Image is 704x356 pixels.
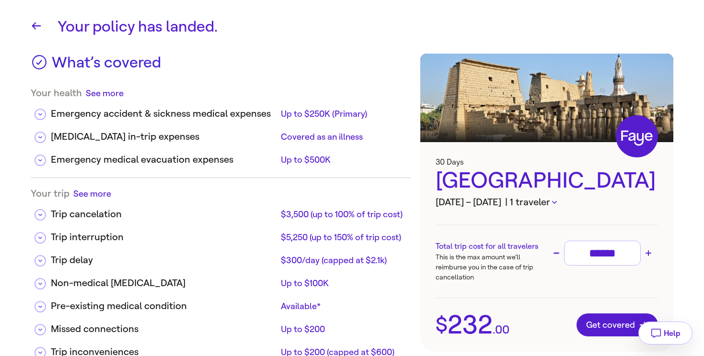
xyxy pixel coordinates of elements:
button: Increase trip cost [643,247,654,259]
div: Up to $200 [281,323,403,335]
button: See more [73,188,111,200]
button: Get covered [577,313,658,336]
span: Help [664,329,681,338]
span: $ [436,315,448,335]
div: Missed connectionsUp to $200 [31,314,411,337]
div: $5,250 (up to 150% of trip cost) [281,232,403,243]
input: Trip cost [568,245,636,262]
div: [GEOGRAPHIC_DATA] [436,167,658,195]
div: Non-medical [MEDICAL_DATA] [51,276,277,290]
div: [MEDICAL_DATA] in-trip expensesCovered as an illness [31,122,411,145]
div: Emergency accident & sickness medical expensesUp to $250K (Primary) [31,99,411,122]
div: Your health [31,87,411,99]
div: Emergency medical evacuation expensesUp to $500K [31,145,411,168]
div: Emergency accident & sickness medical expenses [51,107,277,121]
p: This is the max amount we’ll reimburse you in the case of trip cancellation [436,252,547,282]
span: 232 [448,312,493,338]
div: Available* [281,300,403,312]
div: Trip cancelation$3,500 (up to 100% of trip cost) [31,200,411,222]
div: [MEDICAL_DATA] in-trip expenses [51,130,277,144]
div: Emergency medical evacuation expenses [51,153,277,167]
button: | 1 traveler [505,195,557,210]
div: Trip delay [51,253,277,267]
span: Get covered [586,320,648,330]
div: Pre-existing medical condition [51,299,277,313]
div: Pre-existing medical conditionAvailable* [31,291,411,314]
h1: Your policy has landed. [58,15,673,38]
div: $3,500 (up to 100% of trip cost) [281,209,403,220]
div: Trip delay$300/day (capped at $2.1k) [31,245,411,268]
button: Decrease trip cost [551,247,562,259]
div: Up to $100K [281,278,403,289]
button: Help [638,322,692,345]
h3: [DATE] – [DATE] [436,195,658,210]
h3: Total trip cost for all travelers [436,241,547,252]
h3: 30 Days [436,157,658,167]
div: Trip interruption [51,230,277,245]
span: . [493,324,495,335]
button: See more [86,87,124,99]
div: Up to $250K (Primary) [281,108,403,120]
h3: What’s covered [52,54,161,78]
div: Trip cancelation [51,207,277,222]
div: $300/day (capped at $2.1k) [281,255,403,266]
span: 00 [495,324,509,335]
div: Your trip [31,188,411,200]
div: Covered as an illness [281,131,403,143]
div: Missed connections [51,322,277,336]
div: Trip interruption$5,250 (up to 150% of trip cost) [31,222,411,245]
div: Up to $500K [281,154,403,166]
div: Non-medical [MEDICAL_DATA]Up to $100K [31,268,411,291]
